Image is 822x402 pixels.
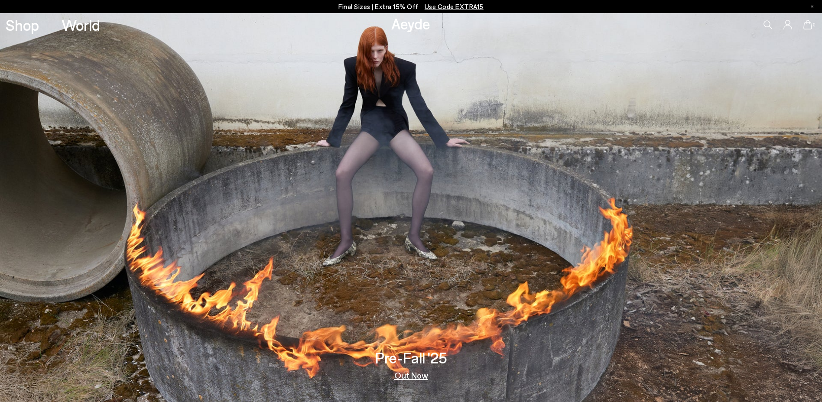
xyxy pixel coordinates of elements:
[375,350,447,365] h3: Pre-Fall '25
[391,14,430,32] a: Aeyde
[812,23,816,27] span: 0
[394,371,428,379] a: Out Now
[425,3,484,10] span: Navigate to /collections/ss25-final-sizes
[338,1,484,12] p: Final Sizes | Extra 15% Off
[62,17,100,32] a: World
[6,17,39,32] a: Shop
[803,20,812,29] a: 0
